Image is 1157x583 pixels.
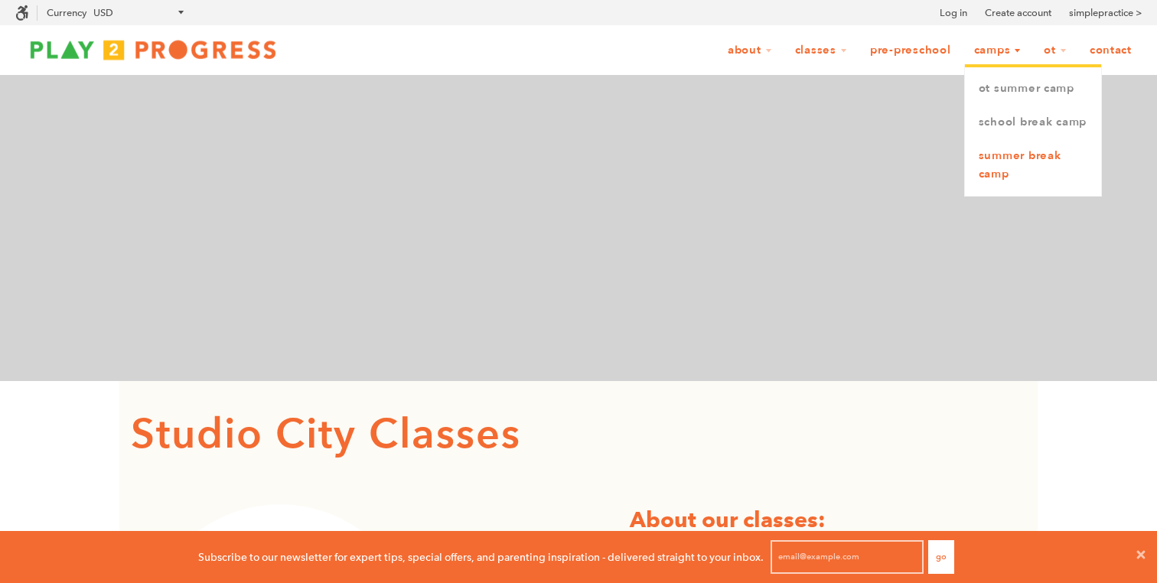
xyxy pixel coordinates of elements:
[964,36,1032,65] a: Camps
[1080,36,1142,65] a: Contact
[771,540,924,574] input: email@example.com
[198,549,764,565] p: Subscribe to our newsletter for expert tips, special offers, and parenting inspiration - delivere...
[630,506,826,533] strong: About our classes:
[965,139,1101,191] a: Summer Break Camp
[131,404,1026,466] h1: Studio City Classes
[985,5,1051,21] a: Create account
[718,36,782,65] a: About
[785,36,857,65] a: Classes
[965,106,1101,139] a: School Break Camp
[15,34,291,65] img: Play2Progress logo
[1069,5,1142,21] a: simplepractice >
[940,5,967,21] a: Log in
[47,7,86,18] label: Currency
[1034,36,1077,65] a: OT
[860,36,961,65] a: Pre-Preschool
[965,72,1101,106] a: OT Summer Camp
[928,540,954,574] button: Go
